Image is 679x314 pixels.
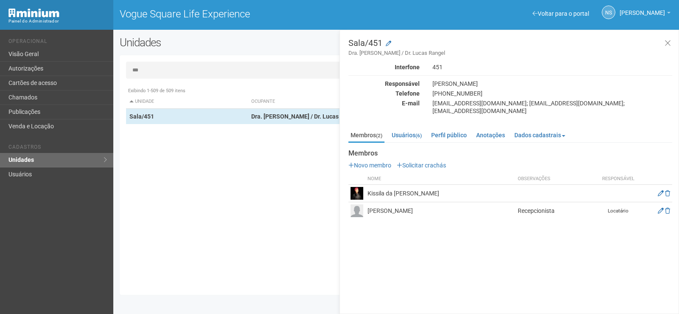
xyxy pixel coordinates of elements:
img: user.png [351,204,363,217]
img: Minium [8,8,59,17]
div: Interfone [342,63,426,71]
div: Painel do Administrador [8,17,107,25]
th: Observações [516,173,597,185]
div: Exibindo 1-509 de 509 itens [126,87,666,95]
th: Responsável [597,173,640,185]
a: Voltar para o portal [533,10,589,17]
td: [PERSON_NAME] [365,202,516,220]
strong: Dra. [PERSON_NAME] / Dr. Lucas Rangel [251,113,359,120]
small: (2) [376,133,382,139]
a: [PERSON_NAME] [620,11,671,17]
h3: Sala/451 [348,39,672,57]
td: Kissila da [PERSON_NAME] [365,185,516,202]
a: Excluir membro [665,190,670,197]
h2: Unidades [120,36,343,49]
a: Anotações [474,129,507,141]
a: Solicitar crachás [397,162,446,169]
a: NS [602,6,615,19]
img: user.png [351,187,363,200]
small: (6) [415,133,422,139]
div: E-mail [342,99,426,107]
strong: Membros [348,150,672,157]
a: Usuários(6) [390,129,424,141]
a: Editar membro [658,207,664,214]
a: Excluir membro [665,207,670,214]
span: Nicolle Silva [620,1,665,16]
td: Recepcionista [516,202,597,220]
div: [PHONE_NUMBER] [426,90,679,97]
th: Nome [365,173,516,185]
strong: Sala/451 [129,113,154,120]
div: Telefone [342,90,426,97]
div: [EMAIL_ADDRESS][DOMAIN_NAME]; [EMAIL_ADDRESS][DOMAIN_NAME]; [EMAIL_ADDRESS][DOMAIN_NAME] [426,99,679,115]
a: Membros(2) [348,129,384,143]
li: Operacional [8,38,107,47]
a: Novo membro [348,162,391,169]
h1: Vogue Square Life Experience [120,8,390,20]
li: Cadastros [8,144,107,153]
a: Dados cadastrais [512,129,567,141]
div: [PERSON_NAME] [426,80,679,88]
td: Locatário [597,202,640,220]
a: Editar membro [658,190,664,197]
small: Dra. [PERSON_NAME] / Dr. Lucas Rangel [348,49,672,57]
div: Responsável [342,80,426,88]
a: Perfil público [429,129,469,141]
div: 451 [426,63,679,71]
a: Modificar a unidade [386,40,391,48]
th: Ocupante: activate to sort column ascending [248,95,470,109]
th: Unidade: activate to sort column descending [126,95,248,109]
